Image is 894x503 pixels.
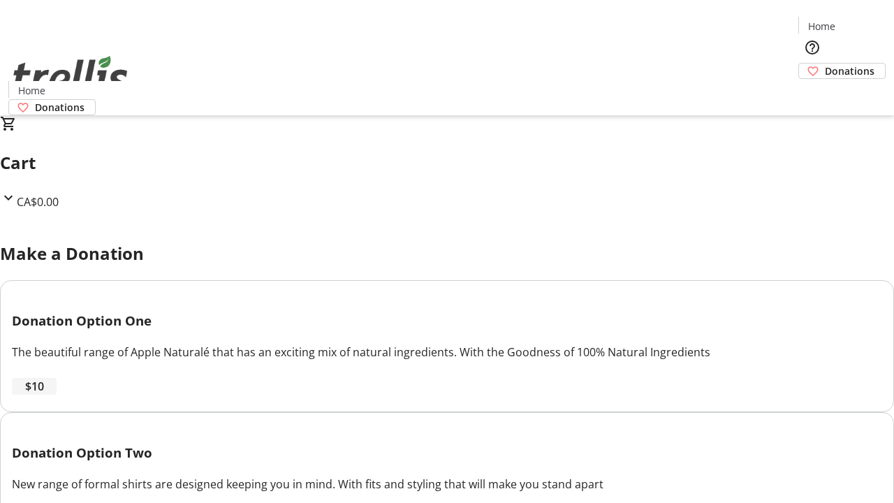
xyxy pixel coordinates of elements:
span: CA$0.00 [17,194,59,210]
a: Home [9,83,54,98]
a: Donations [798,63,886,79]
img: Orient E2E Organization jrbnBDtHAO's Logo [8,41,133,110]
button: Help [798,34,826,61]
span: Home [18,83,45,98]
a: Donations [8,99,96,115]
button: Cart [798,79,826,107]
span: Donations [825,64,874,78]
span: Donations [35,100,85,115]
div: New range of formal shirts are designed keeping you in mind. With fits and styling that will make... [12,476,882,493]
button: $10 [12,378,57,395]
h3: Donation Option Two [12,443,882,462]
span: $10 [25,378,44,395]
h3: Donation Option One [12,311,882,330]
span: Home [808,19,835,34]
a: Home [799,19,844,34]
div: The beautiful range of Apple Naturalé that has an exciting mix of natural ingredients. With the G... [12,344,882,360]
